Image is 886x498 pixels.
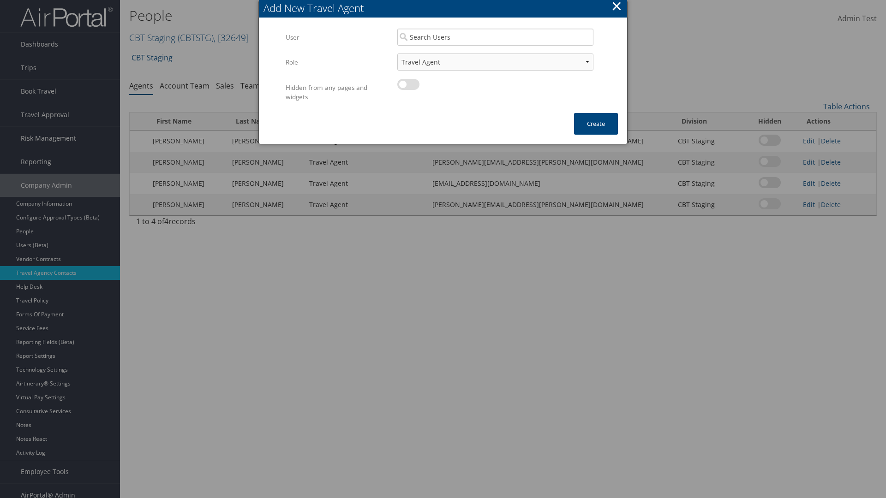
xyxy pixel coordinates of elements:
[286,53,390,71] label: Role
[397,29,593,46] input: Search Users
[286,79,390,106] label: Hidden from any pages and widgets
[286,29,390,46] label: User
[263,1,627,15] div: Add New Travel Agent
[574,113,618,135] button: Create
